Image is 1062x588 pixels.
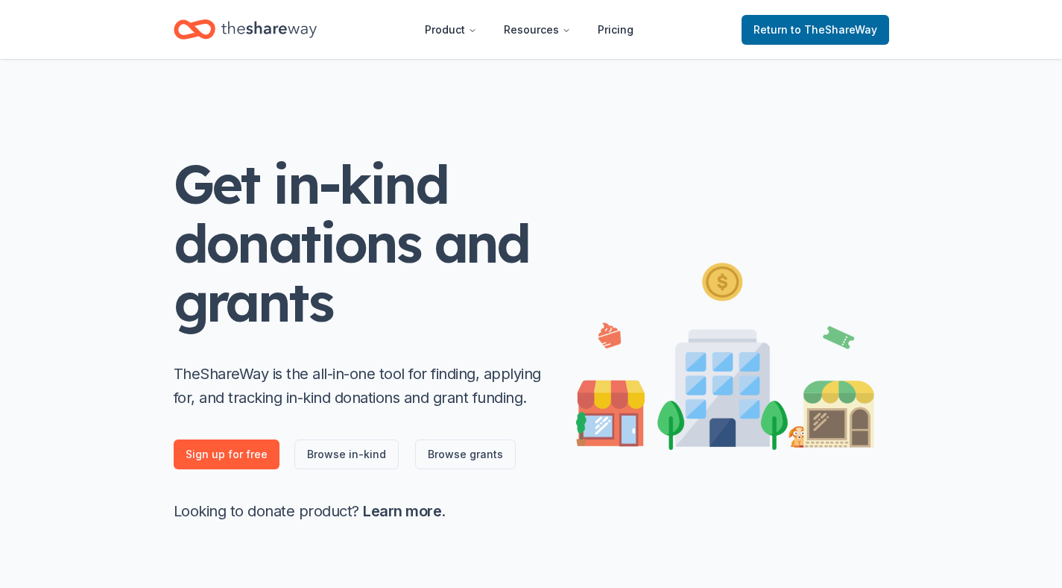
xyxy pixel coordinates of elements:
[174,499,546,523] p: Looking to donate product? .
[576,257,874,450] img: Illustration for landing page
[742,15,889,45] a: Returnto TheShareWay
[791,23,877,36] span: to TheShareWay
[413,12,645,47] nav: Main
[363,502,441,520] a: Learn more
[294,440,399,469] a: Browse in-kind
[174,362,546,410] p: TheShareWay is the all-in-one tool for finding, applying for, and tracking in-kind donations and ...
[174,440,279,469] a: Sign up for free
[586,15,645,45] a: Pricing
[415,440,516,469] a: Browse grants
[174,154,546,332] h1: Get in-kind donations and grants
[413,15,489,45] button: Product
[753,21,877,39] span: Return
[492,15,583,45] button: Resources
[174,12,317,47] a: Home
